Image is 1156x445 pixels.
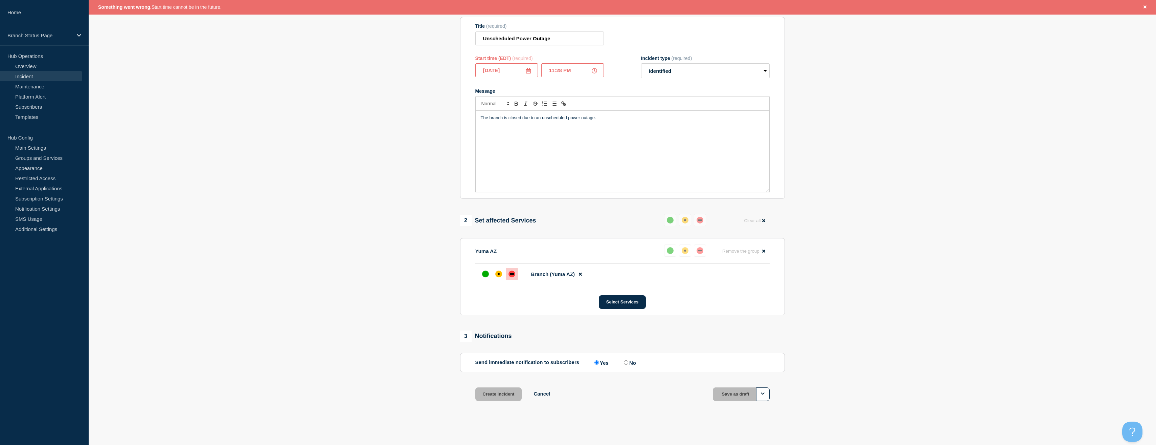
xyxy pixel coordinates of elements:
[475,88,770,94] div: Message
[682,247,688,254] div: affected
[593,359,609,366] label: Yes
[679,214,691,226] button: affected
[495,271,502,277] div: affected
[541,63,604,77] input: HH:MM A
[460,331,472,342] span: 3
[713,387,770,401] button: Save as draft
[549,100,559,108] button: Toggle bulleted list
[98,4,152,10] span: Something went wrong.
[475,63,538,77] input: YYYY-MM-DD
[664,214,676,226] button: up
[694,214,706,226] button: down
[475,56,604,61] div: Start time (EDT)
[624,360,628,365] input: No
[475,248,497,254] p: Yuma AZ
[694,245,706,257] button: down
[664,245,676,257] button: up
[7,33,72,38] p: Branch Status Page
[672,56,692,61] span: (required)
[667,247,674,254] div: up
[641,56,770,61] div: Incident type
[460,331,512,342] div: Notifications
[481,115,764,121] p: The branch is closed due to an unscheduled power outage.
[475,387,522,401] button: Create incident
[697,217,703,224] div: down
[475,359,580,366] p: Send immediate notification to subscribers
[475,23,604,29] div: Title
[599,295,646,309] button: Select Services
[622,359,636,366] label: No
[559,100,568,108] button: Toggle link
[508,271,515,277] div: down
[722,249,760,254] span: Remove the group
[667,217,674,224] div: up
[697,247,703,254] div: down
[512,56,533,61] span: (required)
[682,217,688,224] div: affected
[460,215,536,226] div: Set affected Services
[594,360,599,365] input: Yes
[740,214,769,227] button: Clear all
[486,23,507,29] span: (required)
[679,245,691,257] button: affected
[530,100,540,108] button: Toggle strikethrough text
[512,100,521,108] button: Toggle bold text
[475,359,770,366] div: Send immediate notification to subscribers
[482,271,489,277] div: up
[1122,422,1142,442] iframe: Help Scout Beacon - Open
[756,387,770,401] button: Options
[718,245,770,258] button: Remove the group
[460,215,472,226] span: 2
[641,63,770,78] select: Incident type
[521,100,530,108] button: Toggle italic text
[534,391,550,397] button: Cancel
[540,100,549,108] button: Toggle ordered list
[475,31,604,45] input: Title
[476,111,769,192] div: Message
[98,4,222,10] span: Start time cannot be in the future.
[478,100,512,108] span: Font size
[531,271,575,277] span: Branch (Yuma AZ)
[1141,3,1149,11] button: Close banner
